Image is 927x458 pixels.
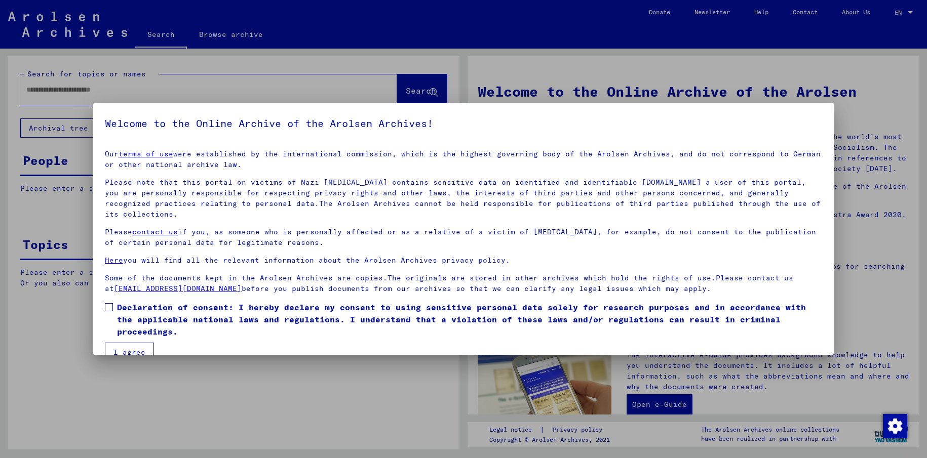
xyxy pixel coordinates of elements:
button: I agree [105,343,154,362]
h5: Welcome to the Online Archive of the Arolsen Archives! [105,115,822,132]
p: Our were established by the international commission, which is the highest governing body of the ... [105,149,822,170]
p: you will find all the relevant information about the Arolsen Archives privacy policy. [105,255,822,266]
img: Change consent [883,414,907,438]
div: Change consent [882,413,907,438]
a: Here [105,256,123,265]
a: contact us [132,227,178,236]
a: [EMAIL_ADDRESS][DOMAIN_NAME] [114,284,242,293]
p: Please if you, as someone who is personally affected or as a relative of a victim of [MEDICAL_DAT... [105,227,822,248]
a: terms of use [119,149,173,158]
span: Declaration of consent: I hereby declare my consent to using sensitive personal data solely for r... [117,301,822,338]
p: Some of the documents kept in the Arolsen Archives are copies.The originals are stored in other a... [105,273,822,294]
p: Please note that this portal on victims of Nazi [MEDICAL_DATA] contains sensitive data on identif... [105,177,822,220]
